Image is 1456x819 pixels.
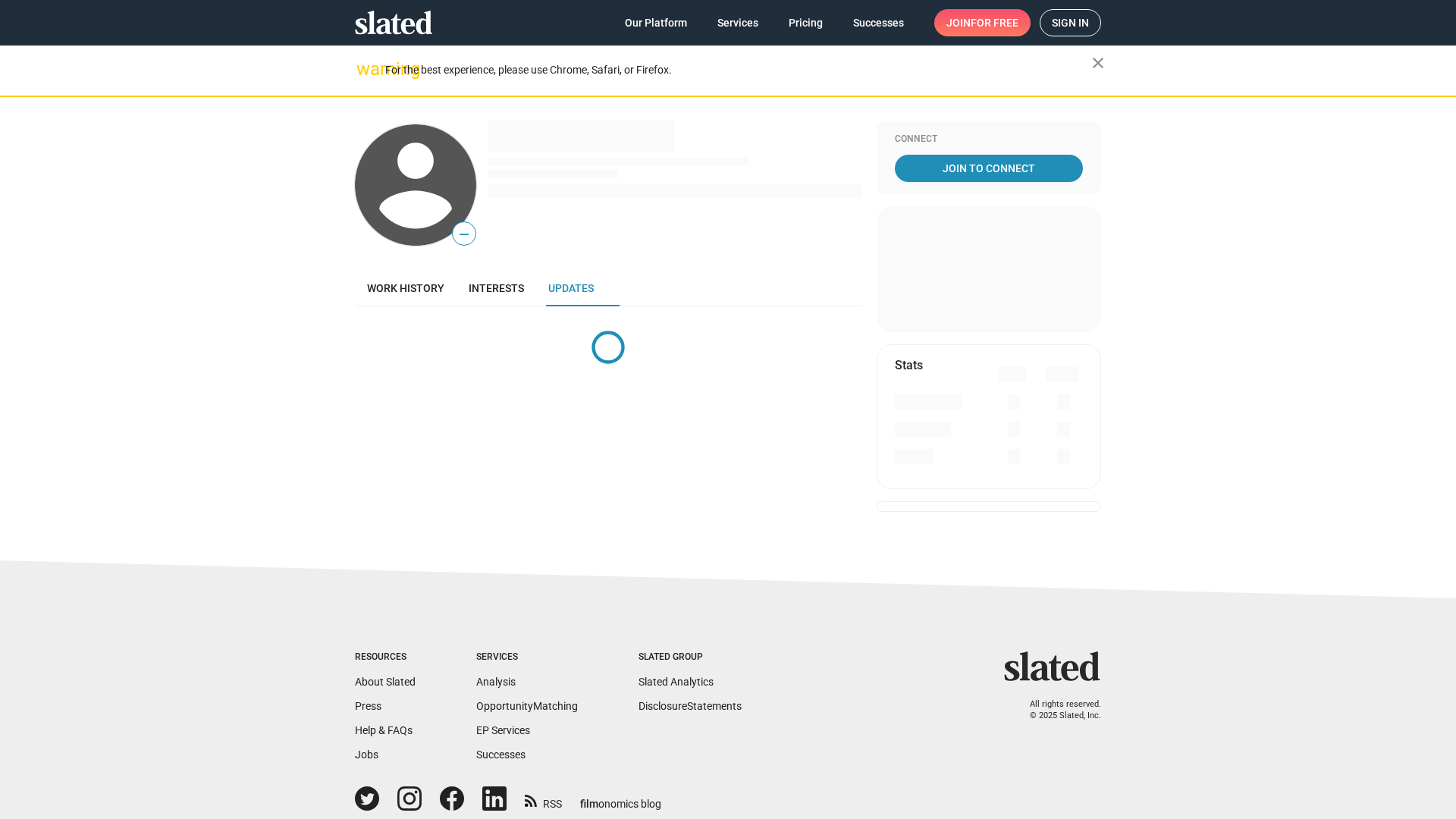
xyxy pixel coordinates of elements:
a: Successes [841,9,916,36]
span: film [580,798,598,810]
a: Analysis [476,676,516,688]
a: Joinfor free [934,9,1031,36]
a: Join To Connect [895,155,1083,182]
mat-icon: warning [356,60,375,78]
span: Join To Connect [898,155,1080,182]
a: filmonomics blog [580,785,661,811]
a: About Slated [355,676,416,688]
span: Pricing [789,9,823,36]
span: — [453,224,475,244]
a: EP Services [476,724,530,736]
span: Successes [853,9,904,36]
span: Our Platform [625,9,687,36]
a: Help & FAQs [355,724,413,736]
div: For the best experience, please use Chrome, Safari, or Firefox. [385,60,1092,80]
a: Sign in [1040,9,1101,36]
span: Interests [469,282,524,294]
div: Slated Group [639,651,742,664]
a: Jobs [355,748,378,761]
a: DisclosureStatements [639,700,742,712]
mat-card-title: Stats [895,357,923,373]
a: Updates [536,270,606,306]
a: Our Platform [613,9,699,36]
a: RSS [525,788,562,811]
span: Services [717,9,758,36]
a: Slated Analytics [639,676,714,688]
a: Press [355,700,381,712]
span: for free [971,9,1018,36]
a: OpportunityMatching [476,700,578,712]
mat-icon: close [1089,54,1107,72]
a: Pricing [777,9,835,36]
div: Resources [355,651,416,664]
div: Connect [895,133,1083,146]
a: Services [705,9,770,36]
span: Updates [548,282,594,294]
span: Join [946,9,1018,36]
div: Services [476,651,578,664]
span: Sign in [1052,10,1089,36]
span: Work history [367,282,444,294]
a: Successes [476,748,526,761]
p: All rights reserved. © 2025 Slated, Inc. [1014,699,1101,721]
a: Interests [457,270,536,306]
a: Work history [355,270,457,306]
